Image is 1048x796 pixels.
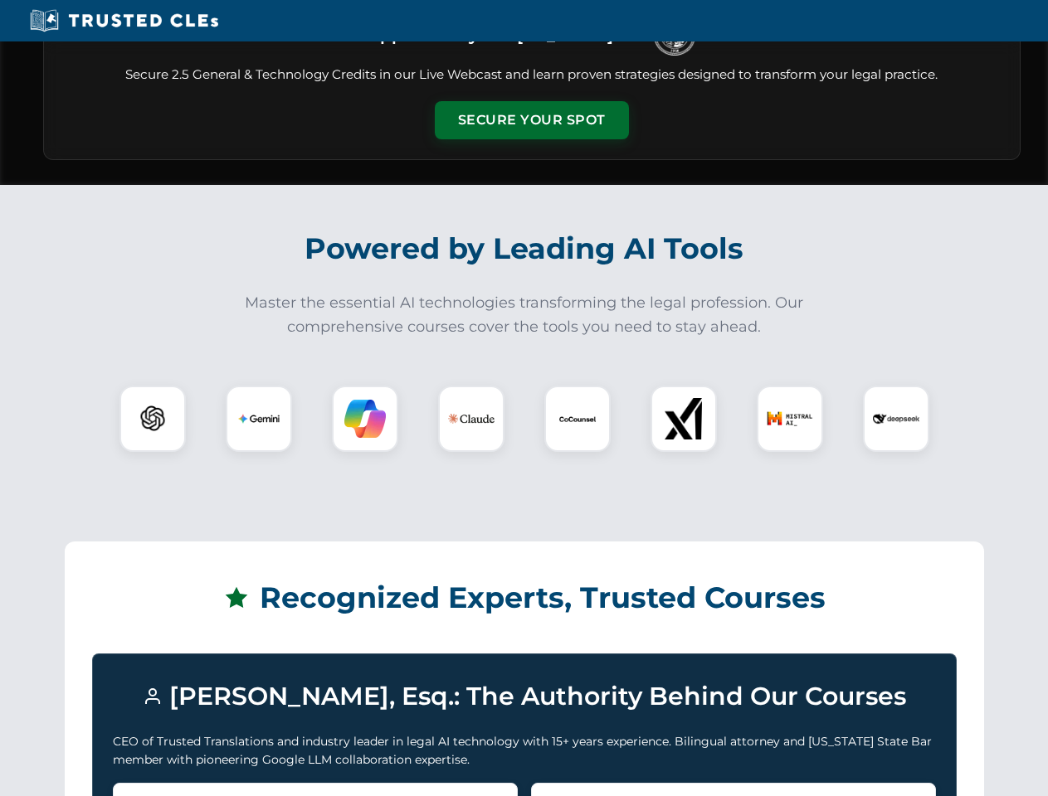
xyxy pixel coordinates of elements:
[119,386,186,452] div: ChatGPT
[92,569,957,627] h2: Recognized Experts, Trusted Courses
[438,386,505,452] div: Claude
[873,396,919,442] img: DeepSeek Logo
[448,396,495,442] img: Claude Logo
[65,220,984,278] h2: Powered by Leading AI Tools
[544,386,611,452] div: CoCounsel
[113,732,936,769] p: CEO of Trusted Translations and industry leader in legal AI technology with 15+ years experience....
[757,386,823,452] div: Mistral AI
[767,396,813,442] img: Mistral AI Logo
[226,386,292,452] div: Gemini
[435,101,629,139] button: Secure Your Spot
[863,386,929,452] div: DeepSeek
[651,386,717,452] div: xAI
[332,386,398,452] div: Copilot
[663,398,704,439] img: xAI Logo
[113,674,936,719] h3: [PERSON_NAME], Esq.: The Authority Behind Our Courses
[344,398,386,439] img: Copilot Logo
[25,8,223,33] img: Trusted CLEs
[64,66,1000,85] p: Secure 2.5 General & Technology Credits in our Live Webcast and learn proven strategies designed ...
[129,395,177,443] img: ChatGPT Logo
[557,398,598,439] img: CoCounsel Logo
[238,398,280,439] img: Gemini Logo
[234,291,815,339] p: Master the essential AI technologies transforming the legal profession. Our comprehensive courses...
